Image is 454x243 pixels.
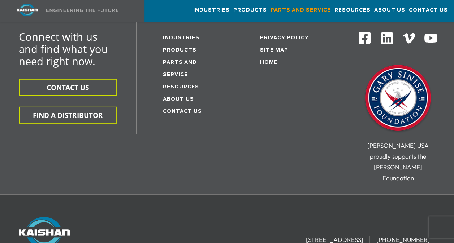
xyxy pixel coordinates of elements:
a: Products [233,0,267,20]
button: CONTACT US [19,79,117,96]
span: About Us [374,6,405,14]
a: Parts and service [163,60,197,77]
a: Privacy Policy [260,36,309,40]
img: Engineering the future [46,9,118,12]
a: About Us [374,0,405,20]
a: Resources [334,0,371,20]
a: Home [260,60,278,65]
a: Site Map [260,48,288,53]
img: Vimeo [403,33,415,44]
span: Parts and Service [271,6,331,14]
a: Industries [193,0,230,20]
img: Facebook [358,31,371,45]
span: Products [233,6,267,14]
span: Industries [193,6,230,14]
a: Industries [163,36,199,40]
a: Parts and Service [271,0,331,20]
img: Gary Sinise Foundation [362,63,434,135]
a: Contact Us [163,109,202,114]
span: Contact Us [409,6,448,14]
a: Contact Us [409,0,448,20]
a: Products [163,48,196,53]
button: FIND A DISTRIBUTOR [19,107,117,124]
span: Connect with us and find what you need right now. [19,30,108,68]
a: About Us [163,97,194,102]
a: Resources [163,85,199,89]
img: Linkedin [380,31,394,45]
img: Youtube [424,31,438,45]
span: Resources [334,6,371,14]
span: [PERSON_NAME] USA proudly supports the [PERSON_NAME] Foundation [367,142,429,182]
